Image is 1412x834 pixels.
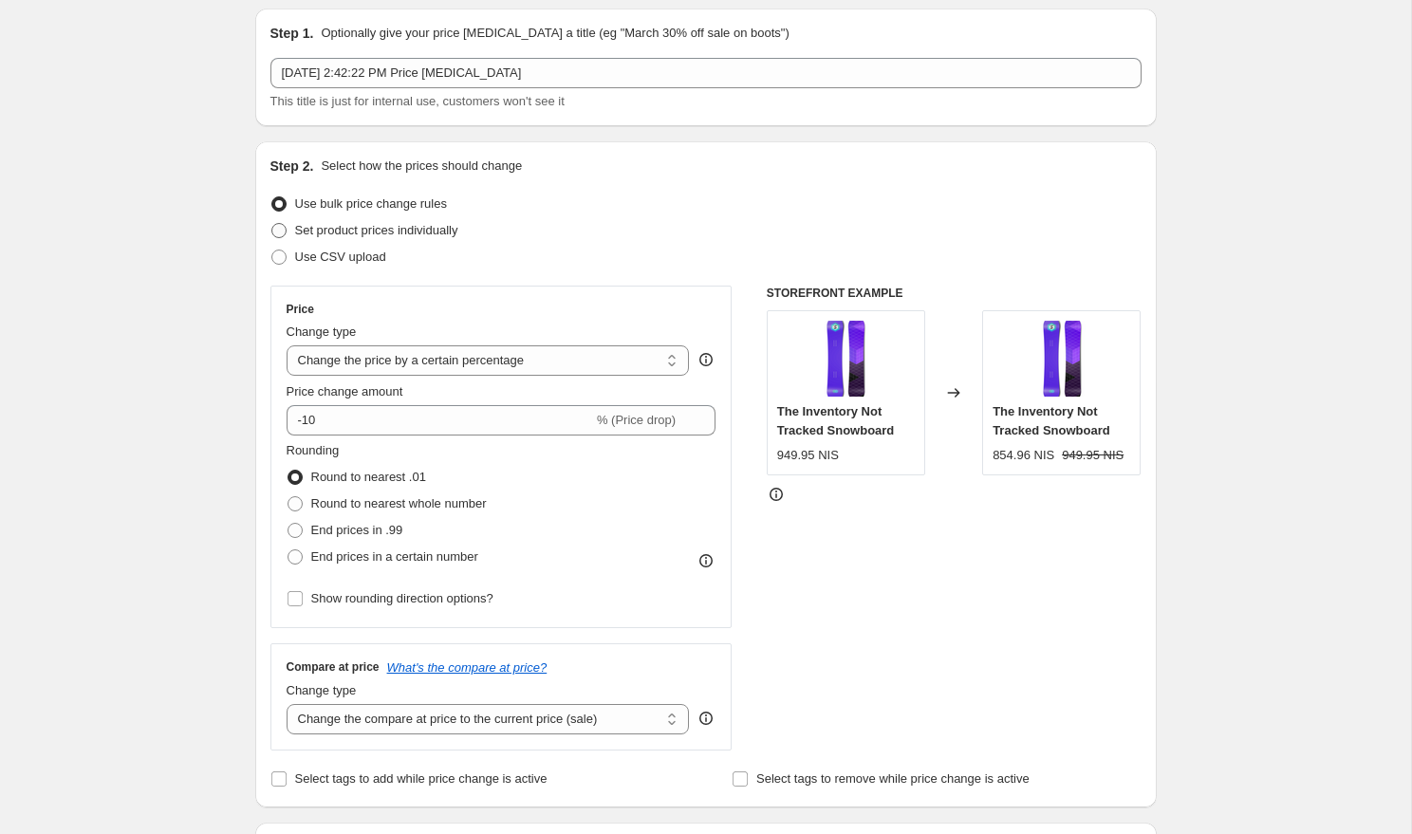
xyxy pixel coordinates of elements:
span: Change type [287,683,357,697]
h2: Step 2. [270,157,314,176]
span: Use CSV upload [295,250,386,264]
h6: STOREFRONT EXAMPLE [767,286,1142,301]
span: Select tags to remove while price change is active [756,771,1030,786]
p: Optionally give your price [MEDICAL_DATA] a title (eg "March 30% off sale on boots") [321,24,789,43]
span: End prices in a certain number [311,549,478,564]
span: End prices in .99 [311,523,403,537]
span: The Inventory Not Tracked Snowboard [777,404,895,437]
input: 30% off holiday sale [270,58,1142,88]
div: help [697,709,715,728]
span: This title is just for internal use, customers won't see it [270,94,565,108]
h2: Step 1. [270,24,314,43]
span: The Inventory Not Tracked Snowboard [993,404,1110,437]
h3: Compare at price [287,659,380,675]
span: Set product prices individually [295,223,458,237]
div: help [697,350,715,369]
span: Rounding [287,443,340,457]
h3: Price [287,302,314,317]
img: snowboard_purple_hydrogen_80x.png [808,321,883,397]
span: Round to nearest whole number [311,496,487,510]
div: 854.96 NIS [993,446,1054,465]
span: Round to nearest .01 [311,470,426,484]
p: Select how the prices should change [321,157,522,176]
button: What's the compare at price? [387,660,548,675]
strike: 949.95 NIS [1062,446,1124,465]
span: Use bulk price change rules [295,196,447,211]
span: Change type [287,324,357,339]
span: % (Price drop) [597,413,676,427]
span: Price change amount [287,384,403,398]
input: -15 [287,405,593,436]
div: 949.95 NIS [777,446,839,465]
img: snowboard_purple_hydrogen_80x.png [1024,321,1100,397]
span: Show rounding direction options? [311,591,493,605]
span: Select tags to add while price change is active [295,771,548,786]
